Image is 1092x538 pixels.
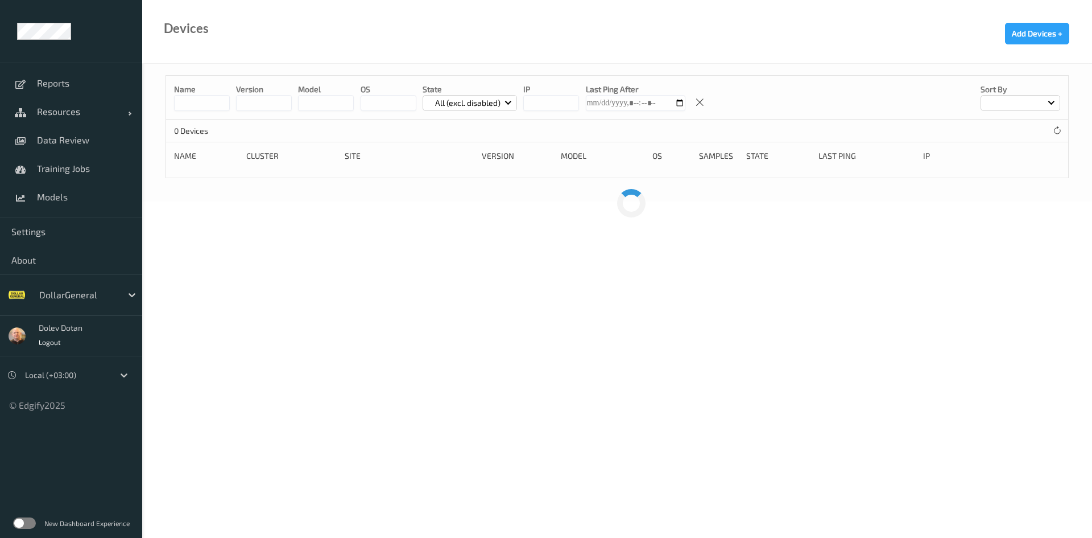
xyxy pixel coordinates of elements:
[482,150,553,162] div: version
[923,150,1000,162] div: ip
[818,150,915,162] div: Last Ping
[1005,23,1069,44] button: Add Devices +
[652,150,691,162] div: OS
[746,150,810,162] div: State
[174,125,259,137] p: 0 Devices
[423,84,518,95] p: State
[699,150,738,162] div: Samples
[246,150,337,162] div: Cluster
[561,150,644,162] div: Model
[236,84,292,95] p: version
[523,84,579,95] p: IP
[361,84,416,95] p: OS
[298,84,354,95] p: model
[174,150,238,162] div: Name
[345,150,474,162] div: Site
[586,84,685,95] p: Last Ping After
[981,84,1060,95] p: Sort by
[164,23,209,34] div: Devices
[431,97,504,109] p: All (excl. disabled)
[174,84,230,95] p: Name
